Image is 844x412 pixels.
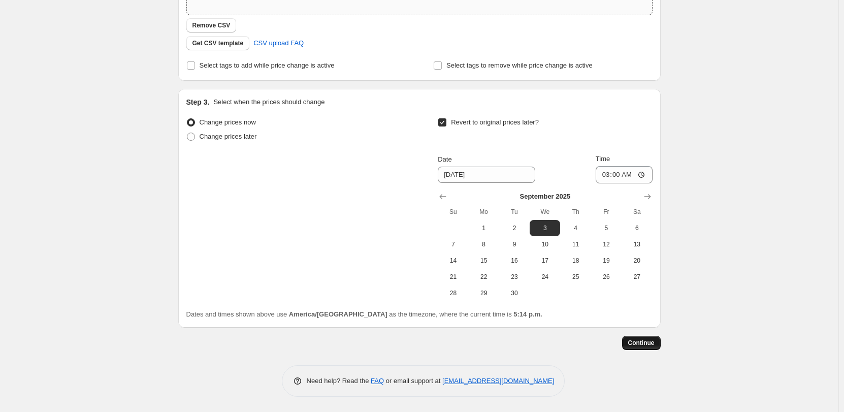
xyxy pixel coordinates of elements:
[622,236,652,252] button: Saturday September 13 2025
[560,252,591,269] button: Thursday September 18 2025
[446,61,593,69] span: Select tags to remove while price change is active
[469,252,499,269] button: Monday September 15 2025
[534,257,556,265] span: 17
[530,220,560,236] button: Wednesday September 3 2025
[473,257,495,265] span: 15
[640,189,655,204] button: Show next month, October 2025
[595,208,618,216] span: Fr
[564,240,587,248] span: 11
[626,224,648,232] span: 6
[622,220,652,236] button: Saturday September 6 2025
[192,21,231,29] span: Remove CSV
[289,310,387,318] b: America/[GEOGRAPHIC_DATA]
[469,220,499,236] button: Monday September 1 2025
[503,257,526,265] span: 16
[438,285,468,301] button: Sunday September 28 2025
[371,377,384,385] a: FAQ
[186,36,250,50] button: Get CSV template
[451,118,539,126] span: Revert to original prices later?
[469,204,499,220] th: Monday
[442,273,464,281] span: 21
[442,240,464,248] span: 7
[473,289,495,297] span: 29
[473,240,495,248] span: 8
[530,269,560,285] button: Wednesday September 24 2025
[534,208,556,216] span: We
[560,220,591,236] button: Thursday September 4 2025
[186,18,237,33] button: Remove CSV
[530,236,560,252] button: Wednesday September 10 2025
[591,269,622,285] button: Friday September 26 2025
[200,61,335,69] span: Select tags to add while price change is active
[247,35,310,51] a: CSV upload FAQ
[499,204,530,220] th: Tuesday
[560,204,591,220] th: Thursday
[560,269,591,285] button: Thursday September 25 2025
[503,208,526,216] span: Tu
[192,39,244,47] span: Get CSV template
[473,208,495,216] span: Mo
[438,269,468,285] button: Sunday September 21 2025
[534,273,556,281] span: 24
[499,236,530,252] button: Tuesday September 9 2025
[591,252,622,269] button: Friday September 19 2025
[442,289,464,297] span: 28
[469,269,499,285] button: Monday September 22 2025
[626,257,648,265] span: 20
[622,204,652,220] th: Saturday
[534,224,556,232] span: 3
[626,240,648,248] span: 13
[442,257,464,265] span: 14
[503,289,526,297] span: 30
[595,224,618,232] span: 5
[530,252,560,269] button: Wednesday September 17 2025
[200,133,257,140] span: Change prices later
[564,224,587,232] span: 4
[564,257,587,265] span: 18
[253,38,304,48] span: CSV upload FAQ
[499,252,530,269] button: Tuesday September 16 2025
[438,155,451,163] span: Date
[499,269,530,285] button: Tuesday September 23 2025
[628,339,655,347] span: Continue
[469,285,499,301] button: Monday September 29 2025
[473,224,495,232] span: 1
[595,257,618,265] span: 19
[186,97,210,107] h2: Step 3.
[499,285,530,301] button: Tuesday September 30 2025
[438,252,468,269] button: Sunday September 14 2025
[596,155,610,163] span: Time
[438,167,535,183] input: 8/27/2025
[530,204,560,220] th: Wednesday
[534,240,556,248] span: 10
[307,377,371,385] span: Need help? Read the
[591,220,622,236] button: Friday September 5 2025
[626,273,648,281] span: 27
[213,97,324,107] p: Select when the prices should change
[591,204,622,220] th: Friday
[591,236,622,252] button: Friday September 12 2025
[499,220,530,236] button: Tuesday September 2 2025
[503,224,526,232] span: 2
[622,269,652,285] button: Saturday September 27 2025
[469,236,499,252] button: Monday September 8 2025
[436,189,450,204] button: Show previous month, August 2025
[503,273,526,281] span: 23
[473,273,495,281] span: 22
[442,377,554,385] a: [EMAIL_ADDRESS][DOMAIN_NAME]
[595,273,618,281] span: 26
[384,377,442,385] span: or email support at
[564,273,587,281] span: 25
[622,252,652,269] button: Saturday September 20 2025
[622,336,661,350] button: Continue
[564,208,587,216] span: Th
[438,204,468,220] th: Sunday
[596,166,653,183] input: 12:00
[560,236,591,252] button: Thursday September 11 2025
[438,236,468,252] button: Sunday September 7 2025
[513,310,542,318] b: 5:14 p.m.
[186,310,542,318] span: Dates and times shown above use as the timezone, where the current time is
[200,118,256,126] span: Change prices now
[595,240,618,248] span: 12
[503,240,526,248] span: 9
